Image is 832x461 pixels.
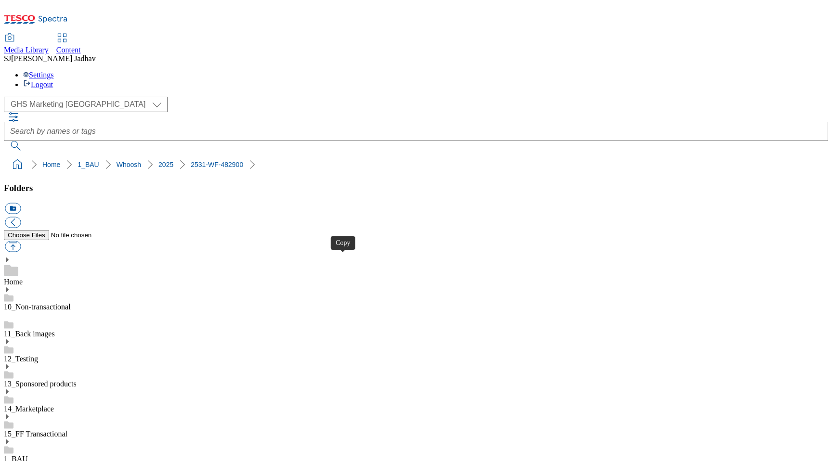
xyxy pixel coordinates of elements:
a: 14_Marketplace [4,405,54,413]
a: 11_Back images [4,330,55,338]
a: 1_BAU [78,161,99,168]
span: Media Library [4,46,49,54]
a: 13_Sponsored products [4,380,77,388]
a: Media Library [4,34,49,54]
h3: Folders [4,183,828,193]
span: Content [56,46,81,54]
input: Search by names or tags [4,122,828,141]
a: 10_Non-transactional [4,303,71,311]
a: Home [42,161,60,168]
a: 12_Testing [4,355,38,363]
span: [PERSON_NAME] Jadhav [11,54,96,63]
a: 2531-WF-482900 [191,161,243,168]
a: Logout [23,80,53,89]
a: 15_FF Transactional [4,430,67,438]
nav: breadcrumb [4,155,828,174]
a: 2025 [158,161,173,168]
a: home [10,157,25,172]
a: Settings [23,71,54,79]
a: Home [4,278,23,286]
a: Whoosh [117,161,141,168]
span: SJ [4,54,11,63]
a: Content [56,34,81,54]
